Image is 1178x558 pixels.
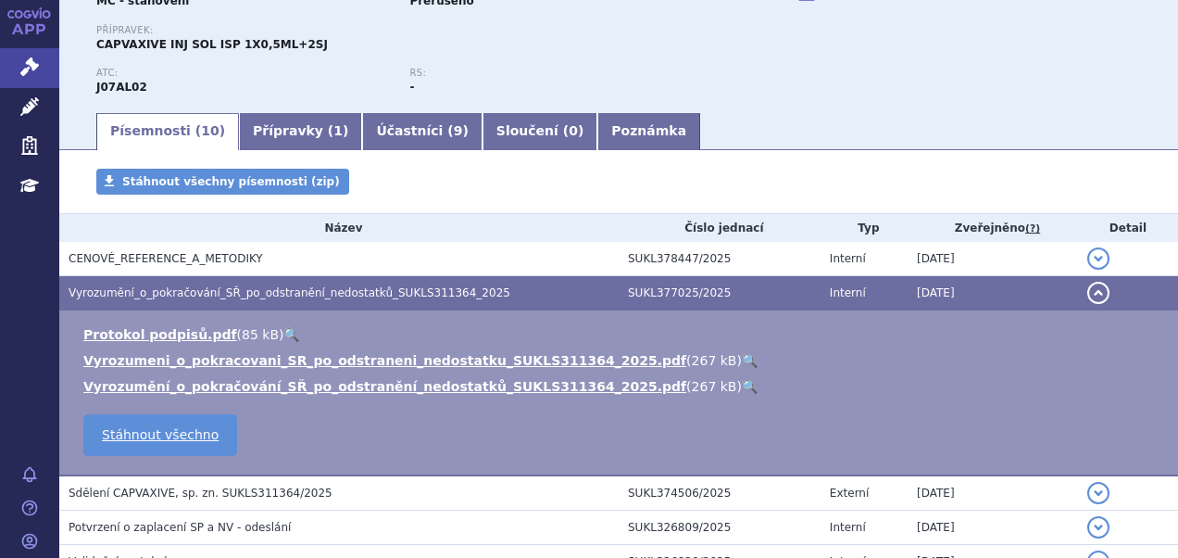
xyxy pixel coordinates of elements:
td: [DATE] [908,511,1078,545]
th: Typ [821,214,908,242]
span: CENOVÉ_REFERENCE_A_METODIKY [69,252,263,265]
li: ( ) [83,325,1159,344]
span: 267 kB [692,353,737,368]
a: Přípravky (1) [239,113,362,150]
span: 0 [569,123,578,138]
th: Detail [1078,214,1178,242]
span: Externí [830,487,869,500]
button: detail [1087,247,1109,270]
span: 85 kB [242,327,279,342]
th: Název [59,214,619,242]
li: ( ) [83,377,1159,396]
span: Interní [830,286,866,299]
li: ( ) [83,351,1159,370]
a: Písemnosti (10) [96,113,239,150]
span: CAPVAXIVE INJ SOL ISP 1X0,5ML+2SJ [96,38,328,51]
td: SUKL378447/2025 [619,242,821,276]
td: [DATE] [908,242,1078,276]
span: 10 [201,123,219,138]
a: Stáhnout všechny písemnosti (zip) [96,169,349,195]
a: Sloučení (0) [482,113,597,150]
span: 267 kB [692,379,737,394]
span: Stáhnout všechny písemnosti (zip) [122,175,340,188]
a: Protokol podpisů.pdf [83,327,237,342]
span: Interní [830,521,866,534]
button: detail [1087,482,1109,504]
p: RS: [409,68,704,79]
td: [DATE] [908,276,1078,311]
a: Vyrozumění_o_pokračování_SŘ_po_odstranění_nedostatků_SUKLS311364_2025.pdf [83,379,686,394]
strong: - [409,81,414,94]
a: Účastníci (9) [362,113,482,150]
p: Přípravek: [96,25,723,36]
a: 🔍 [742,353,758,368]
th: Číslo jednací [619,214,821,242]
span: Interní [830,252,866,265]
td: [DATE] [908,476,1078,511]
span: Vyrozumění_o_pokračování_SŘ_po_odstranění_nedostatků_SUKLS311364_2025 [69,286,510,299]
abbr: (?) [1025,222,1040,235]
a: Poznámka [597,113,700,150]
span: Potvrzení o zaplacení SP a NV - odeslání [69,521,291,534]
a: 🔍 [283,327,299,342]
th: Zveřejněno [908,214,1078,242]
span: 9 [454,123,463,138]
td: SUKL326809/2025 [619,511,821,545]
p: ATC: [96,68,391,79]
strong: PNEUMOCOCCUS, PURIFIKOVANÉ POLYSACHARIDOVÉ ANTIGENY KONJUGOVANÉ [96,81,147,94]
span: 1 [333,123,343,138]
a: Stáhnout všechno [83,414,237,456]
a: Vyrozumeni_o_pokracovani_SR_po_odstraneni_nedostatku_SUKLS311364_2025.pdf [83,353,686,368]
button: detail [1087,516,1109,539]
a: 🔍 [742,379,758,394]
td: SUKL374506/2025 [619,476,821,511]
button: detail [1087,282,1109,304]
span: Sdělení CAPVAXIVE, sp. zn. SUKLS311364/2025 [69,487,332,500]
td: SUKL377025/2025 [619,276,821,311]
